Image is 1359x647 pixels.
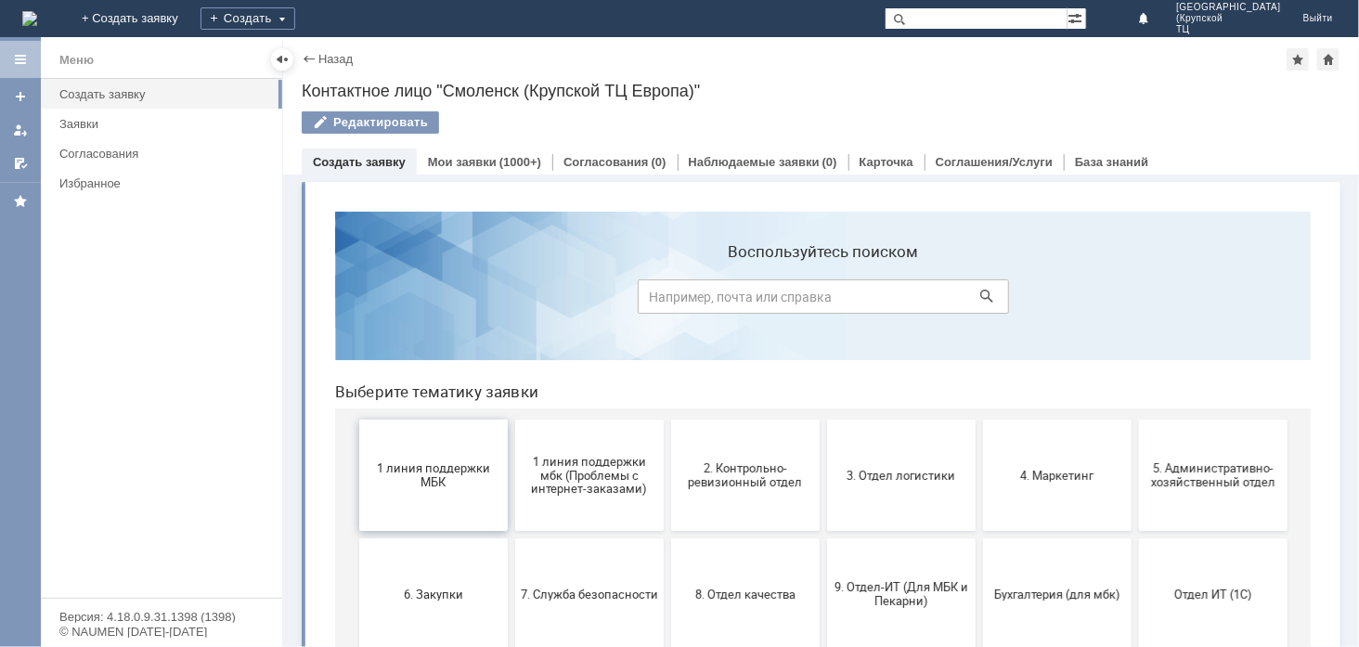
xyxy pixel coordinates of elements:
[1317,48,1340,71] div: Сделать домашней страницей
[499,155,541,169] div: (1000+)
[45,390,182,404] span: 6. Закупки
[860,155,913,169] a: Карточка
[668,390,806,404] span: Бухгалтерия (для мбк)
[507,460,655,572] button: Франчайзинг
[22,11,37,26] a: Перейти на домашнюю страницу
[45,265,182,292] span: 1 линия поддержки МБК
[356,265,494,292] span: 2. Контрольно-ревизионный отдел
[59,611,264,623] div: Версия: 4.18.0.9.31.1398 (1398)
[652,155,667,169] div: (0)
[201,509,338,523] span: Отдел-ИТ (Офис)
[663,223,811,334] button: 4. Маркетинг
[52,80,278,109] a: Создать заявку
[1075,155,1148,169] a: База знаний
[59,117,271,131] div: Заявки
[22,11,37,26] img: logo
[302,82,1340,100] div: Контактное лицо "Смоленск (Крупской ТЦ Европа)"
[15,186,990,204] header: Выберите тематику заявки
[195,342,343,453] button: 7. Служба безопасности
[201,257,338,299] span: 1 линия поддержки мбк (Проблемы с интернет-заказами)
[6,82,35,111] a: Создать заявку
[1176,13,1281,24] span: (Крупской
[201,7,295,30] div: Создать
[201,390,338,404] span: 7. Служба безопасности
[824,390,962,404] span: Отдел ИТ (1С)
[45,628,182,641] span: не актуален
[52,139,278,168] a: Согласования
[59,176,251,190] div: Избранное
[59,49,94,71] div: Меню
[6,115,35,145] a: Мои заявки
[936,155,1053,169] a: Соглашения/Услуги
[351,223,499,334] button: 2. Контрольно-ревизионный отдел
[819,342,967,453] button: Отдел ИТ (1С)
[668,271,806,285] span: 4. Маркетинг
[689,155,820,169] a: Наблюдаемые заявки
[59,147,271,161] div: Согласования
[512,509,650,523] span: Франчайзинг
[195,460,343,572] button: Отдел-ИТ (Офис)
[507,342,655,453] button: 9. Отдел-ИТ (Для МБК и Пекарни)
[52,110,278,138] a: Заявки
[317,45,689,64] label: Воспользуйтесь поиском
[39,460,188,572] button: Отдел-ИТ (Битрикс24 и CRM)
[822,155,837,169] div: (0)
[59,87,271,101] div: Создать заявку
[507,223,655,334] button: 3. Отдел логистики
[819,460,967,572] button: [PERSON_NAME]. Услуги ИТ для МБК (оформляет L1)
[6,149,35,178] a: Мои согласования
[428,155,497,169] a: Мои заявки
[668,502,806,530] span: Это соглашение не активно!
[313,155,406,169] a: Создать заявку
[819,223,967,334] button: 5. Административно-хозяйственный отдел
[663,460,811,572] button: Это соглашение не активно!
[195,223,343,334] button: 1 линия поддержки мбк (Проблемы с интернет-заказами)
[663,342,811,453] button: Бухгалтерия (для мбк)
[824,495,962,537] span: [PERSON_NAME]. Услуги ИТ для МБК (оформляет L1)
[39,223,188,334] button: 1 линия поддержки МБК
[351,460,499,572] button: Финансовый отдел
[512,271,650,285] span: 3. Отдел логистики
[271,48,293,71] div: Скрыть меню
[563,155,649,169] a: Согласования
[356,509,494,523] span: Финансовый отдел
[356,390,494,404] span: 8. Отдел качества
[59,626,264,638] div: © NAUMEN [DATE]-[DATE]
[317,83,689,117] input: Например, почта или справка
[1287,48,1309,71] div: Добавить в избранное
[351,342,499,453] button: 8. Отдел качества
[1176,24,1281,35] span: ТЦ
[824,265,962,292] span: 5. Административно-хозяйственный отдел
[1068,8,1086,26] span: Расширенный поиск
[1176,2,1281,13] span: [GEOGRAPHIC_DATA]
[318,52,353,66] a: Назад
[45,502,182,530] span: Отдел-ИТ (Битрикс24 и CRM)
[512,383,650,411] span: 9. Отдел-ИТ (Для МБК и Пекарни)
[39,342,188,453] button: 6. Закупки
